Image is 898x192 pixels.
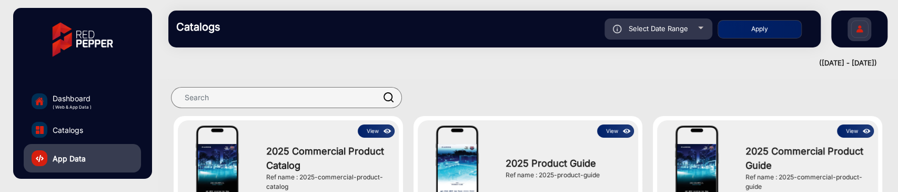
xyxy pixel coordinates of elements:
img: icon [621,126,633,137]
div: Ref name : 2025-commercial-product-guide [745,172,869,191]
span: Dashboard [53,93,92,104]
span: Select Date Range [629,24,688,33]
img: catalog [36,126,44,134]
img: icon [861,126,873,137]
span: 2025 Commercial Product Guide [745,144,869,172]
button: Apply [718,20,802,39]
img: prodSearch.svg [384,92,394,102]
span: 2025 Commercial Product Catalog [266,144,389,172]
img: icon [613,25,622,33]
img: Sign%20Up.svg [849,12,871,49]
span: ( Web & App Data ) [53,104,92,110]
a: Dashboard( Web & App Data ) [24,87,141,116]
span: App Data [53,153,86,164]
h3: Catalogs [176,21,324,33]
div: ([DATE] - [DATE]) [158,58,877,69]
a: Catalogs [24,116,141,144]
div: Ref name : 2025-commercial-product-catalog [266,172,389,191]
a: App Data [24,144,141,172]
img: icon [381,126,393,137]
span: Catalogs [53,124,83,136]
div: Ref name : 2025-product-guide [506,170,629,180]
button: Viewicon [837,124,874,138]
input: Search [171,87,402,108]
img: vmg-logo [45,13,120,66]
button: Viewicon [597,124,634,138]
img: catalog [36,155,44,162]
span: 2025 Product Guide [506,156,629,170]
img: home [35,97,44,106]
button: Viewicon [358,124,395,138]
